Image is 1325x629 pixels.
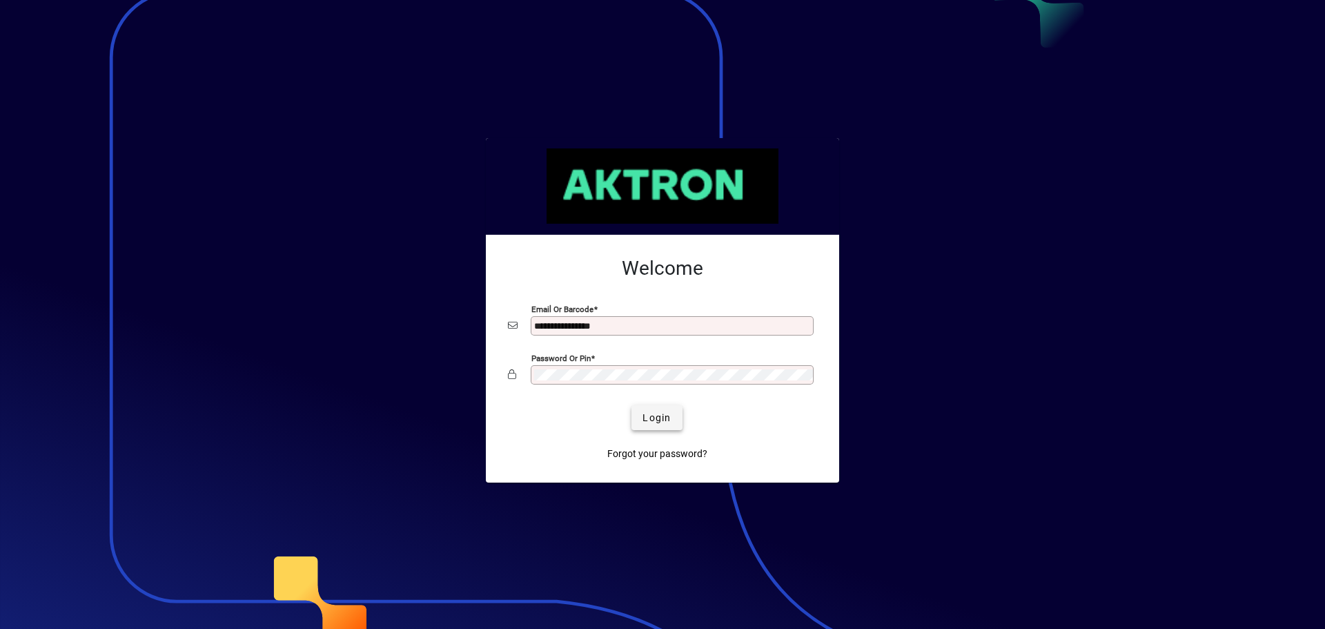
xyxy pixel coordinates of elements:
[531,354,591,363] mat-label: Password or Pin
[602,441,713,466] a: Forgot your password?
[508,257,817,280] h2: Welcome
[607,447,707,461] span: Forgot your password?
[631,405,682,430] button: Login
[642,411,671,425] span: Login
[531,304,593,314] mat-label: Email or Barcode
